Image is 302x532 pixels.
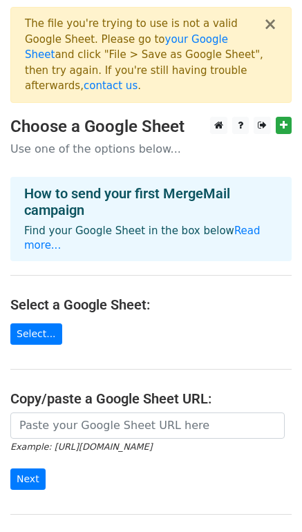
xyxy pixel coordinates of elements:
p: Use one of the options below... [10,142,292,156]
a: Select... [10,323,62,345]
input: Paste your Google Sheet URL here [10,412,285,439]
div: The file you're trying to use is not a valid Google Sheet. Please go to and click "File > Save as... [25,16,263,94]
a: your Google Sheet [25,33,228,61]
button: × [263,16,277,32]
h4: Copy/paste a Google Sheet URL: [10,390,292,407]
input: Next [10,468,46,490]
h4: Select a Google Sheet: [10,296,292,313]
small: Example: [URL][DOMAIN_NAME] [10,441,152,452]
h4: How to send your first MergeMail campaign [24,185,278,218]
p: Find your Google Sheet in the box below [24,224,278,253]
h3: Choose a Google Sheet [10,117,292,137]
a: contact us [84,79,138,92]
a: Read more... [24,225,261,251]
